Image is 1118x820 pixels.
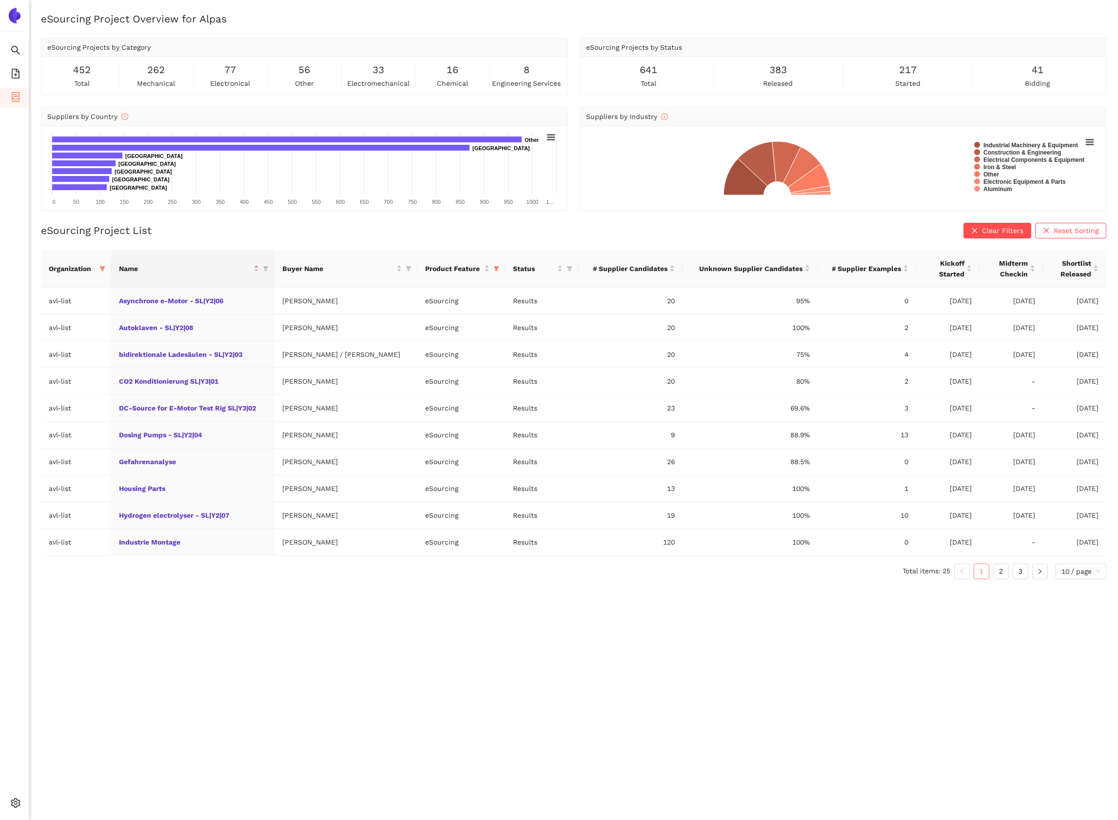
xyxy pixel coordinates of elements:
[384,199,392,205] text: 700
[683,368,818,395] td: 80%
[578,395,683,422] td: 23
[1025,78,1050,89] span: bidding
[1043,341,1106,368] td: [DATE]
[916,314,980,341] td: [DATE]
[11,65,20,85] span: file-add
[980,288,1043,314] td: [DATE]
[417,422,505,449] td: eSourcing
[980,422,1043,449] td: [DATE]
[683,422,818,449] td: 88.9%
[275,475,417,502] td: [PERSON_NAME]
[408,199,416,205] text: 750
[578,529,683,556] td: 120
[683,341,818,368] td: 75%
[41,502,111,529] td: avl-list
[983,156,1084,163] text: Electrical Components & Equipment
[417,288,505,314] td: eSourcing
[513,263,555,274] span: Status
[192,199,200,205] text: 300
[586,263,667,274] span: # Supplier Candidates
[1043,250,1106,288] th: this column's title is Shortlist Released,this column is sortable
[578,422,683,449] td: 9
[41,422,111,449] td: avl-list
[275,502,417,529] td: [PERSON_NAME]
[505,341,578,368] td: Results
[505,449,578,475] td: Results
[916,341,980,368] td: [DATE]
[641,78,656,89] span: total
[818,250,916,288] th: this column's title is # Supplier Examples,this column is sortable
[895,78,921,89] span: started
[1032,564,1048,579] button: right
[1037,568,1043,574] span: right
[240,199,249,205] text: 400
[472,145,530,151] text: [GEOGRAPHIC_DATA]
[295,78,314,89] span: other
[275,250,417,288] th: this column's title is Buyer Name,this column is sortable
[1043,475,1106,502] td: [DATE]
[275,368,417,395] td: [PERSON_NAME]
[683,395,818,422] td: 69.6%
[11,795,20,814] span: setting
[763,78,793,89] span: released
[264,199,273,205] text: 450
[49,263,96,274] span: Organization
[505,288,578,314] td: Results
[505,395,578,422] td: Results
[275,449,417,475] td: [PERSON_NAME]
[11,42,20,61] span: search
[983,142,1078,149] text: Industrial Machinery & Equipment
[74,78,90,89] span: total
[224,62,236,78] span: 77
[432,199,441,205] text: 800
[818,449,916,475] td: 0
[916,422,980,449] td: [DATE]
[41,12,1106,26] h2: eSourcing Project Overview for Alpas
[417,529,505,556] td: eSourcing
[417,449,505,475] td: eSourcing
[96,199,104,205] text: 100
[546,199,554,205] text: 1…
[41,223,152,237] h2: eSourcing Project List
[982,225,1023,236] span: Clear Filters
[1061,564,1100,579] span: 10 / page
[959,568,965,574] span: left
[994,564,1008,579] a: 2
[41,475,111,502] td: avl-list
[640,62,657,78] span: 641
[902,564,950,579] li: Total items: 25
[683,502,818,529] td: 100%
[275,288,417,314] td: [PERSON_NAME]
[98,261,107,276] span: filter
[818,288,916,314] td: 0
[578,475,683,502] td: 13
[818,475,916,502] td: 1
[491,261,501,276] span: filter
[347,78,410,89] span: electromechanical
[47,113,128,120] span: Suppliers by Country
[924,258,964,279] span: Kickoff Started
[505,314,578,341] td: Results
[1013,564,1028,579] li: 3
[818,502,916,529] td: 10
[1043,314,1106,341] td: [DATE]
[963,223,1031,238] button: closeClear Filters
[261,261,271,276] span: filter
[73,62,91,78] span: 452
[567,266,572,272] span: filter
[505,475,578,502] td: Results
[505,250,578,288] th: this column's title is Status,this column is sortable
[493,266,499,272] span: filter
[425,263,482,274] span: Product Feature
[360,199,369,205] text: 650
[524,62,530,78] span: 8
[505,422,578,449] td: Results
[41,395,111,422] td: avl-list
[980,314,1043,341] td: [DATE]
[818,529,916,556] td: 0
[769,62,787,78] span: 383
[683,529,818,556] td: 100%
[916,395,980,422] td: [DATE]
[916,288,980,314] td: [DATE]
[578,502,683,529] td: 19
